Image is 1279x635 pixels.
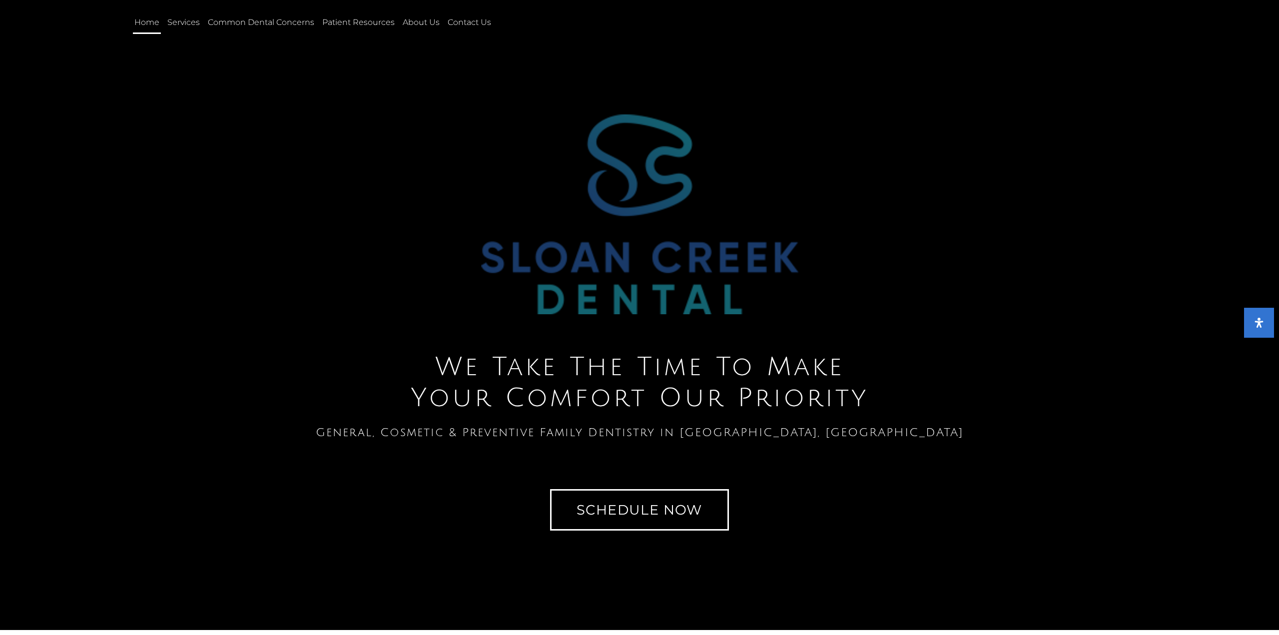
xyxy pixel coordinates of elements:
a: Patient Resources [321,11,396,34]
a: Services [166,11,201,34]
a: About Us [401,11,441,34]
a: Schedule Now [550,489,729,531]
span: Schedule Now [577,503,702,517]
h2: We Take The Time To Make Your Comfort Our Priority [5,352,1274,414]
a: Home [133,11,161,34]
img: Sloan Creek Dental Logo [481,114,798,314]
button: Open Accessibility Panel [1244,308,1274,338]
a: Common Dental Concerns [206,11,316,34]
h1: General, Cosmetic & Preventive Family Dentistry in [GEOGRAPHIC_DATA], [GEOGRAPHIC_DATA] [5,427,1274,438]
a: Contact Us [446,11,493,34]
nav: Menu [133,11,882,34]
